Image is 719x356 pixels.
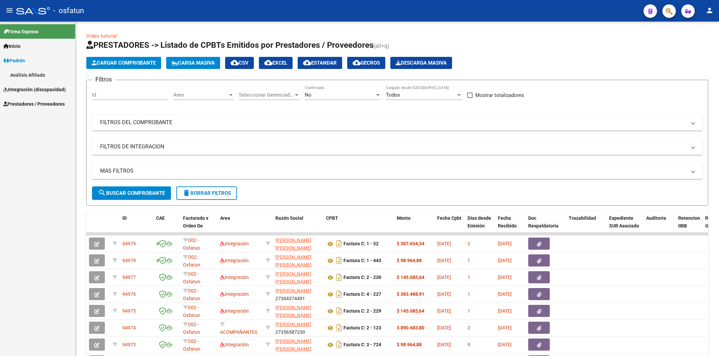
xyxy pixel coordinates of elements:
mat-icon: cloud_download [353,59,361,67]
span: [DATE] [437,258,451,263]
span: 94978 [122,258,136,263]
span: Prestadores / Proveedores [3,100,65,108]
span: 1 [468,308,470,314]
span: 94976 [122,291,136,297]
div: 27126019837 [275,304,321,318]
span: [DATE] [437,241,451,246]
span: [DATE] [437,275,451,280]
strong: $ 98.964,88 [397,258,422,263]
i: Descargar documento [335,322,343,333]
span: O02 - Osfatun Propio [183,322,200,343]
span: 9 [468,342,470,347]
button: Borrar Filtros [176,186,237,200]
button: Descarga Masiva [390,57,452,69]
strong: Factura C: 3 - 724 [343,342,381,348]
datatable-header-cell: Días desde Emisión [465,211,495,241]
strong: Factura C: 2 - 230 [343,275,381,280]
span: ACOMPAÑANTES TERAPEUTICOS [220,322,257,343]
span: Integración [220,308,249,314]
span: O02 - Osfatun Propio [183,271,200,292]
span: Firma Express [3,28,38,35]
mat-expansion-panel-header: FILTROS DEL COMPROBANTE [92,114,702,131]
button: EXCEL [259,57,293,69]
span: Mostrar totalizadores [475,91,524,99]
span: Auditoria [646,215,666,221]
span: 1 [468,291,470,297]
span: Doc Respaldatoria [528,215,559,228]
div: 27364374491 [275,287,321,301]
span: Integración [220,342,249,347]
span: No [305,92,311,98]
button: Estandar [298,57,342,69]
mat-icon: cloud_download [231,59,239,67]
mat-panel-title: MAS FILTROS [100,167,686,175]
span: Todos [386,92,400,98]
span: Integración [220,291,249,297]
span: [DATE] [437,325,451,330]
span: 94977 [122,275,136,280]
datatable-header-cell: Facturado x Orden De [180,211,217,241]
div: 27389334230 [275,337,321,352]
span: Monto [397,215,411,221]
strong: $ 383.488,91 [397,291,424,297]
span: CAE [156,215,165,221]
div: 23374578154 [275,237,321,251]
span: EXCEL [264,60,287,66]
datatable-header-cell: Monto [394,211,435,241]
span: [DATE] [498,275,512,280]
span: Facturado x Orden De [183,215,208,228]
span: 94979 [122,241,136,246]
strong: $ 145.085,64 [397,308,424,314]
span: Expediente SUR Asociado [609,215,639,228]
span: O02 - Osfatun Propio [183,254,200,275]
span: [DATE] [437,291,451,297]
span: Fecha Recibido [498,215,517,228]
span: O02 - Osfatun Propio [183,305,200,326]
span: - osfatun [53,3,84,18]
button: CSV [225,57,254,69]
div: 27287558770 [275,253,321,268]
strong: Factura C: 4 - 227 [343,292,381,297]
div: 27126019837 [275,270,321,284]
span: PRESTADORES -> Listado de CPBTs Emitidos por Prestadores / Proveedores [86,40,373,50]
span: Integración [220,275,249,280]
i: Descargar documento [335,339,343,350]
span: Buscar Comprobante [98,190,165,196]
span: 94973 [122,342,136,347]
span: [PERSON_NAME] [275,288,311,293]
span: 1 [468,275,470,280]
strong: $ 307.654,34 [397,241,424,246]
datatable-header-cell: ID [120,211,153,241]
i: Descargar documento [335,289,343,299]
i: Descargar documento [335,238,343,249]
span: Retencion IIBB [678,215,700,228]
strong: $ 145.085,64 [397,275,424,280]
mat-icon: cloud_download [264,59,272,67]
mat-panel-title: FILTROS DE INTEGRACION [100,143,686,150]
span: Razón Social [275,215,303,221]
datatable-header-cell: Area [217,211,263,241]
span: 1 [468,258,470,263]
span: Integración (discapacidad) [3,86,66,93]
strong: $ 98.964,88 [397,342,422,347]
mat-icon: search [98,189,106,197]
mat-expansion-panel-header: MAS FILTROS [92,163,702,179]
span: [DATE] [498,291,512,297]
span: O02 - Osfatun Propio [183,238,200,258]
div: 27356587230 [275,321,321,335]
span: CPBT [326,215,338,221]
span: [DATE] [498,258,512,263]
span: [DATE] [437,342,451,347]
span: Cargar Comprobante [92,60,156,66]
datatable-header-cell: Fecha Recibido [495,211,526,241]
strong: Factura C: 2 - 229 [343,309,381,314]
span: [PERSON_NAME] [PERSON_NAME] [275,254,311,268]
span: ID [122,215,127,221]
h3: Filtros [92,75,115,84]
span: [PERSON_NAME] [PERSON_NAME] [275,238,311,251]
mat-icon: delete [182,189,190,197]
span: [DATE] [498,325,512,330]
span: Trazabilidad [569,215,596,221]
span: Días desde Emisión [468,215,491,228]
datatable-header-cell: CPBT [323,211,394,241]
